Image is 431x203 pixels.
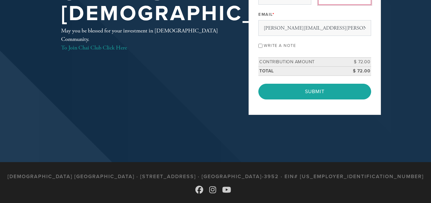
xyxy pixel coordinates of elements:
[264,43,296,48] label: Write a note
[343,58,371,67] td: $ 72.00
[258,66,343,76] td: Total
[258,12,274,17] label: Email
[61,44,127,51] a: To Join Chai Club Click Here
[273,12,275,17] span: This field is required.
[343,66,371,76] td: $ 72.00
[258,58,343,67] td: Contribution Amount
[8,174,424,180] h3: [DEMOGRAPHIC_DATA] [GEOGRAPHIC_DATA] · [STREET_ADDRESS] · [GEOGRAPHIC_DATA]-3952 · EIN# [US_EMPLO...
[258,84,371,99] input: Submit
[61,26,228,52] div: May you be blessed for your investment in [DEMOGRAPHIC_DATA] Community.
